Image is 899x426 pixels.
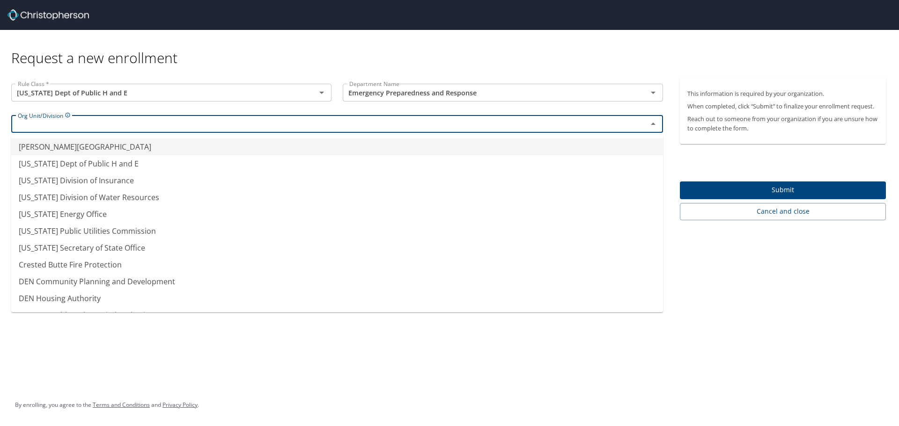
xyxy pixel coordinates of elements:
[315,86,328,99] button: Open
[11,30,893,67] div: Request a new enrollment
[11,155,663,172] li: [US_STATE] Dept of Public H and E
[11,273,663,290] li: DEN Community Planning and Development
[687,184,878,196] span: Submit
[15,393,199,417] div: By enrolling, you agree to the and .
[93,401,150,409] a: Terms and Conditions
[647,117,660,130] button: Close
[11,239,663,256] li: [US_STATE] Secretary of State Office
[11,189,663,206] li: [US_STATE] Division of Water Resources
[687,89,878,98] p: This information is required by your organization.
[11,307,663,324] li: Denver Health and Hospital Authority
[687,206,878,217] span: Cancel and close
[11,290,663,307] li: DEN Housing Authority
[680,181,886,200] button: Submit
[11,256,663,273] li: Crested Butte Fire Protection
[11,172,663,189] li: [US_STATE] Division of Insurance
[11,138,663,155] li: [PERSON_NAME][GEOGRAPHIC_DATA]
[680,203,886,220] button: Cancel and close
[11,206,663,223] li: [US_STATE] Energy Office
[687,102,878,111] p: When completed, click “Submit” to finalize your enrollment request.
[647,86,660,99] button: Open
[162,401,198,409] a: Privacy Policy
[11,223,663,239] li: [US_STATE] Public Utilities Commission
[687,115,878,132] p: Reach out to someone from your organization if you are unsure how to complete the form.
[7,9,89,21] img: cbt logo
